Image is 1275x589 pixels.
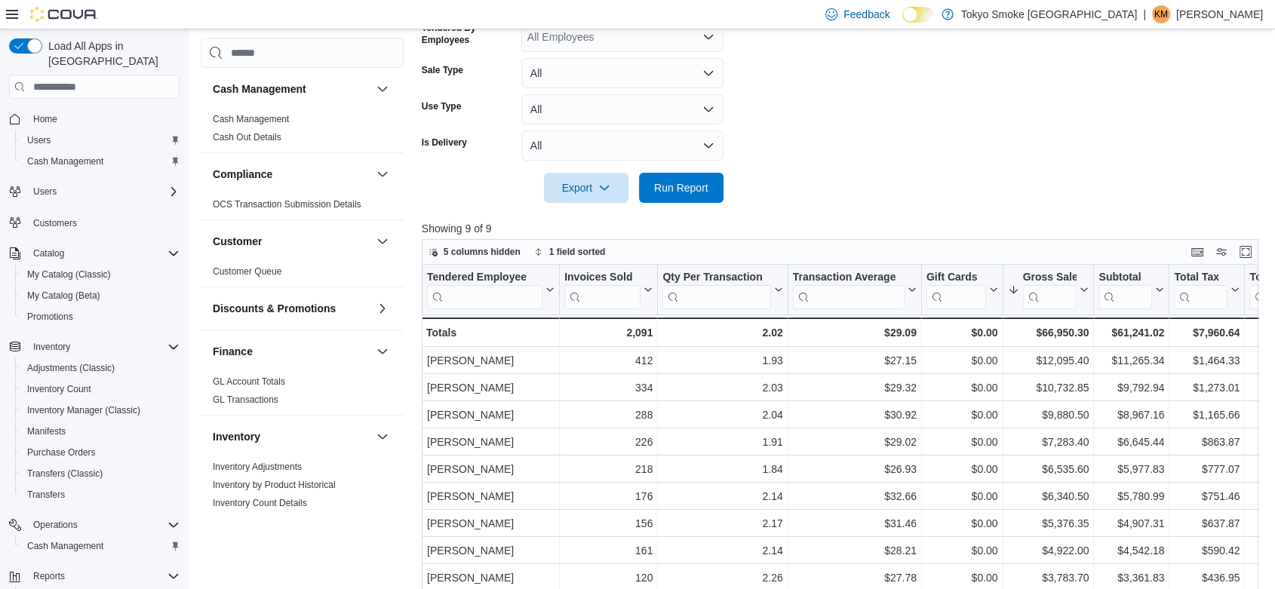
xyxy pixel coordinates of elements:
div: Tendered Employee [427,271,542,309]
div: $26.93 [792,460,916,478]
a: OCS Transaction Submission Details [213,199,361,210]
span: Cash Management [27,155,103,167]
span: Customers [33,217,77,229]
a: Inventory Count Details [213,498,307,508]
div: $6,340.50 [1007,487,1089,505]
span: Export [553,173,619,203]
button: Inventory [27,338,76,356]
button: Customer [213,234,370,249]
button: All [521,58,724,88]
span: Inventory Count Details [213,497,307,509]
span: Cash Out Details [213,131,281,143]
div: Total Tax [1174,271,1227,309]
button: Invoices Sold [564,271,653,309]
div: $7,960.64 [1174,324,1240,342]
span: Home [33,113,57,125]
button: Operations [3,514,186,535]
button: My Catalog (Classic) [15,264,186,285]
span: Transfers (Classic) [21,465,180,483]
div: [PERSON_NAME] [427,406,555,424]
div: 120 [564,569,653,587]
div: 2.14 [662,541,782,560]
span: 1 field sorted [549,246,606,258]
label: Is Delivery [422,137,467,149]
button: Users [3,181,186,202]
span: Cash Management [213,113,289,125]
div: 2.14 [662,487,782,505]
div: 176 [564,487,653,505]
button: Customer [373,232,392,250]
div: 412 [564,351,653,370]
button: Discounts & Promotions [213,301,370,316]
div: $4,922.00 [1007,541,1089,560]
span: Adjustments (Classic) [21,359,180,377]
p: | [1143,5,1146,23]
button: Catalog [27,244,70,262]
div: $31.46 [792,514,916,532]
span: Promotions [21,308,180,326]
span: Users [33,186,57,198]
button: Run Report [639,173,724,203]
div: 2,091 [564,324,653,342]
span: Manifests [21,422,180,440]
div: $5,780.99 [1098,487,1164,505]
button: Inventory [373,428,392,446]
span: Catalog [33,247,64,259]
button: Catalog [3,243,186,264]
div: [PERSON_NAME] [427,433,555,451]
div: $0.00 [926,324,998,342]
div: $777.07 [1174,460,1240,478]
button: Cash Management [15,535,186,557]
button: Inventory [3,336,186,357]
a: Purchase Orders [21,443,102,462]
div: $28.21 [792,541,916,560]
h3: Finance [213,344,253,359]
span: Reports [27,567,180,585]
span: Inventory by Product Historical [213,479,336,491]
a: Cash Management [21,537,109,555]
div: Transaction Average [792,271,904,309]
div: [PERSON_NAME] [427,514,555,532]
button: Users [27,183,63,201]
div: $6,535.60 [1007,460,1089,478]
div: $29.02 [792,433,916,451]
div: 288 [564,406,653,424]
span: Promotions [27,311,73,323]
div: Customer [201,262,404,287]
span: Users [21,131,180,149]
label: Tendered By Employees [422,22,515,46]
div: 334 [564,379,653,397]
div: Khadijah Melville [1152,5,1170,23]
span: Load All Apps in [GEOGRAPHIC_DATA] [42,38,180,69]
div: Gift Card Sales [926,271,986,309]
div: $0.00 [926,569,998,587]
div: Tendered Employee [427,271,542,285]
span: 5 columns hidden [444,246,521,258]
h3: Inventory [213,429,260,444]
span: Cash Management [21,152,180,170]
span: Inventory [33,341,70,353]
div: $61,241.02 [1098,324,1164,342]
div: $32.66 [792,487,916,505]
div: Qty Per Transaction [662,271,770,309]
div: $0.00 [926,514,998,532]
button: Customers [3,211,186,233]
h3: Customer [213,234,262,249]
button: Compliance [213,167,370,182]
input: Dark Mode [902,7,934,23]
button: Display options [1212,243,1230,261]
button: Users [15,130,186,151]
span: My Catalog (Classic) [27,268,111,281]
a: Manifests [21,422,72,440]
button: Subtotal [1098,271,1164,309]
div: $637.87 [1174,514,1240,532]
div: $1,464.33 [1174,351,1240,370]
div: $5,977.83 [1098,460,1164,478]
button: Open list of options [702,31,714,43]
div: $1,273.01 [1174,379,1240,397]
a: My Catalog (Beta) [21,287,106,305]
div: [PERSON_NAME] [427,569,555,587]
span: GL Transactions [213,394,278,406]
button: Purchase Orders [15,442,186,463]
button: Cash Management [373,80,392,98]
